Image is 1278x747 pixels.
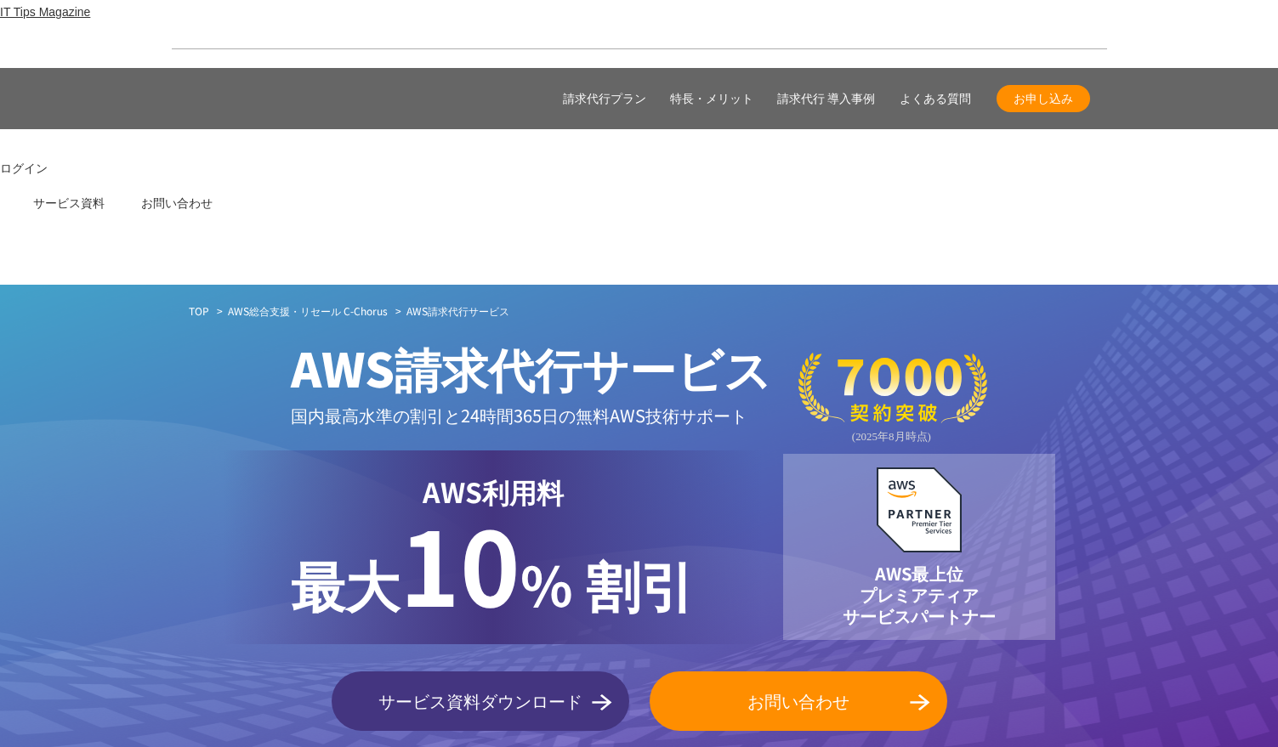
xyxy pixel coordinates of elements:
[332,671,629,731] a: サービス資料ダウンロード
[400,489,520,637] span: 10
[997,90,1090,108] span: お申し込み
[648,76,920,117] a: まずは相談する
[291,333,771,401] span: AWS請求代行サービス
[900,90,971,108] a: よくある質問
[563,90,646,108] a: 請求代行プラン
[291,401,771,429] p: 国内最高水準の割引と 24時間365日の無料AWS技術サポート
[877,467,962,552] img: AWSプレミアティアサービスパートナー
[291,512,695,624] p: % 割引
[997,85,1090,112] a: お申し込み
[843,563,996,626] p: AWS最上位 プレミアティア サービスパートナー
[141,196,213,210] span: お問い合わせ
[777,90,876,108] a: 請求代行 導入事例
[228,303,388,319] a: AWS総合支援・リセール C-Chorus
[189,303,209,319] a: TOP
[108,195,138,217] img: お問い合わせ
[798,353,987,444] img: 契約件数
[650,671,947,731] a: お問い合わせ
[670,90,753,108] a: 特長・メリット
[359,76,631,117] a: 資料を請求する
[650,688,947,714] span: お問い合わせ
[33,196,105,210] span: サービス資料
[291,471,695,512] p: AWS利用料
[291,544,400,622] span: 最大
[406,303,509,318] span: AWS請求代行サービス
[332,688,629,714] span: サービス資料ダウンロード
[108,195,213,217] a: お問い合わせ お問い合わせ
